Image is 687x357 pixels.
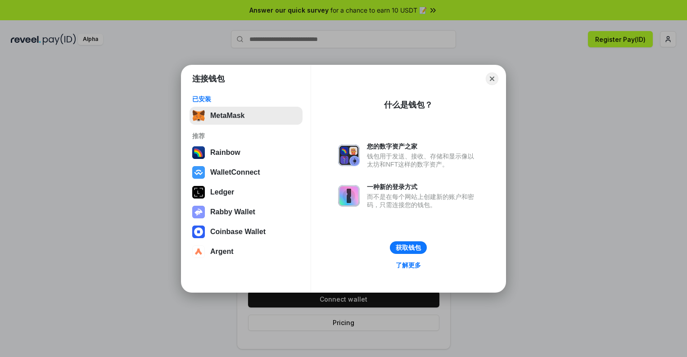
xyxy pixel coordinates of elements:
div: 而不是在每个网站上创建新的账户和密码，只需连接您的钱包。 [367,193,479,209]
div: 钱包用于发送、接收、存储和显示像以太坊和NFT这样的数字资产。 [367,152,479,168]
div: 什么是钱包？ [384,99,433,110]
img: svg+xml,%3Csvg%20xmlns%3D%22http%3A%2F%2Fwww.w3.org%2F2000%2Fsvg%22%20fill%3D%22none%22%20viewBox... [338,185,360,207]
div: Rabby Wallet [210,208,255,216]
button: Coinbase Wallet [190,223,303,241]
button: 获取钱包 [390,241,427,254]
img: svg+xml,%3Csvg%20xmlns%3D%22http%3A%2F%2Fwww.w3.org%2F2000%2Fsvg%22%20fill%3D%22none%22%20viewBox... [192,206,205,218]
div: 一种新的登录方式 [367,183,479,191]
img: svg+xml,%3Csvg%20xmlns%3D%22http%3A%2F%2Fwww.w3.org%2F2000%2Fsvg%22%20width%3D%2228%22%20height%3... [192,186,205,199]
div: 您的数字资产之家 [367,142,479,150]
div: Argent [210,248,234,256]
div: 获取钱包 [396,244,421,252]
button: WalletConnect [190,163,303,181]
h1: 连接钱包 [192,73,225,84]
button: Rainbow [190,144,303,162]
div: 已安装 [192,95,300,103]
a: 了解更多 [390,259,426,271]
button: Ledger [190,183,303,201]
button: Rabby Wallet [190,203,303,221]
img: svg+xml,%3Csvg%20width%3D%2228%22%20height%3D%2228%22%20viewBox%3D%220%200%2028%2028%22%20fill%3D... [192,166,205,179]
button: MetaMask [190,107,303,125]
button: Close [486,72,498,85]
img: svg+xml,%3Csvg%20xmlns%3D%22http%3A%2F%2Fwww.w3.org%2F2000%2Fsvg%22%20fill%3D%22none%22%20viewBox... [338,145,360,166]
img: svg+xml,%3Csvg%20width%3D%22120%22%20height%3D%22120%22%20viewBox%3D%220%200%20120%20120%22%20fil... [192,146,205,159]
div: MetaMask [210,112,244,120]
div: WalletConnect [210,168,260,176]
div: Coinbase Wallet [210,228,266,236]
div: Ledger [210,188,234,196]
div: Rainbow [210,149,240,157]
div: 推荐 [192,132,300,140]
img: svg+xml,%3Csvg%20width%3D%2228%22%20height%3D%2228%22%20viewBox%3D%220%200%2028%2028%22%20fill%3D... [192,245,205,258]
div: 了解更多 [396,261,421,269]
img: svg+xml,%3Csvg%20width%3D%2228%22%20height%3D%2228%22%20viewBox%3D%220%200%2028%2028%22%20fill%3D... [192,226,205,238]
button: Argent [190,243,303,261]
img: svg+xml,%3Csvg%20fill%3D%22none%22%20height%3D%2233%22%20viewBox%3D%220%200%2035%2033%22%20width%... [192,109,205,122]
